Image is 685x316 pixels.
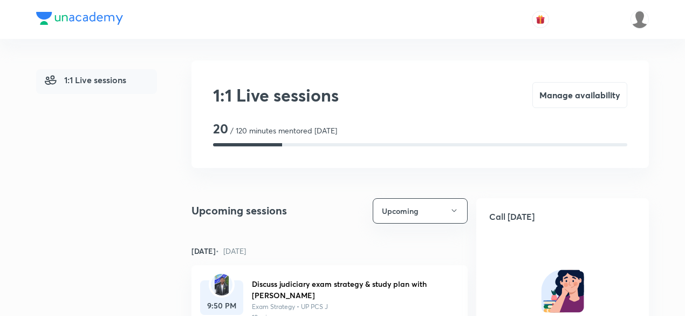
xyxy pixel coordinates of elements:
[36,12,123,25] img: Company Logo
[213,82,339,108] h2: 1:1 Live sessions
[36,69,157,94] a: 1:1 Live sessions
[215,274,228,295] img: 20106982843743e3a99079b756593a13.jpg
[532,82,627,108] button: Manage availability
[230,125,337,136] p: / 120 minutes mentored [DATE]
[541,270,584,313] img: no inactive learner
[536,15,545,24] img: avatar
[216,246,246,256] span: • [DATE]
[36,12,123,28] a: Company Logo
[252,278,450,301] h6: Discuss judiciary exam strategy & study plan with [PERSON_NAME]
[45,73,126,86] span: 1:1 Live sessions
[213,121,228,137] h3: 20
[252,302,450,312] p: Exam Strategy • UP PCS J
[476,198,649,235] h5: Call [DATE]
[191,203,287,219] h4: Upcoming sessions
[532,11,549,28] button: avatar
[631,10,649,29] img: Shefali Garg
[373,198,468,224] button: Upcoming
[191,245,246,257] h6: [DATE]
[200,300,243,311] h6: 9:50 PM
